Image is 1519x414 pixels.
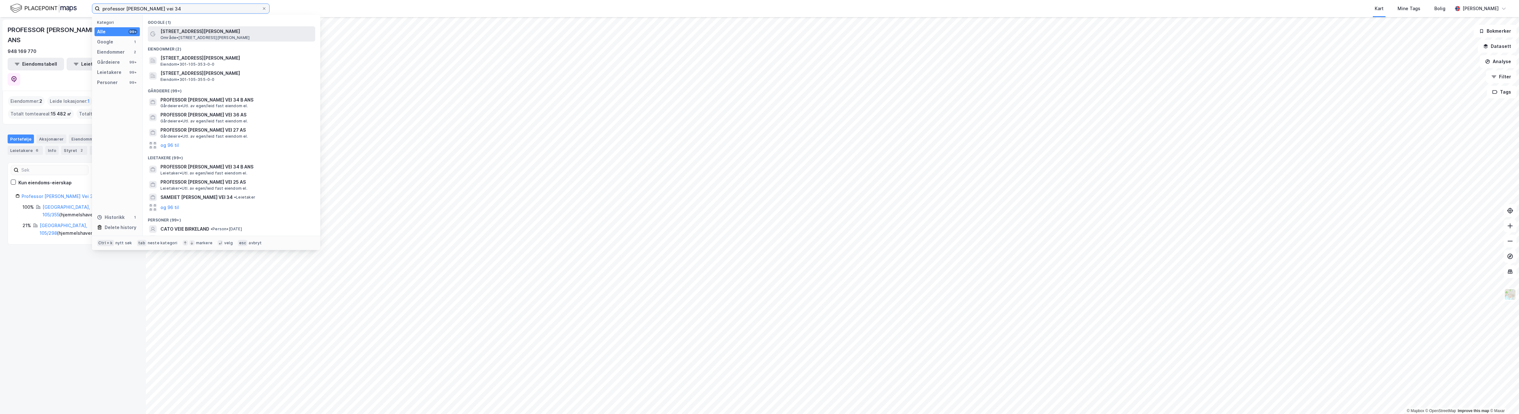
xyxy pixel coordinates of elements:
[1375,5,1384,12] div: Kart
[128,60,137,65] div: 99+
[1478,40,1516,53] button: Datasett
[1474,25,1516,37] button: Bokmerker
[160,204,179,211] button: og 96 til
[1434,5,1445,12] div: Bolig
[143,213,320,224] div: Personer (99+)
[160,96,313,104] span: PROFESSOR [PERSON_NAME] VEI 34 B ANS
[160,178,313,186] span: PROFESSOR [PERSON_NAME] VEI 25 AS
[160,163,313,171] span: PROFESSOR [PERSON_NAME] VEI 34 B ANS
[8,135,34,143] div: Portefølje
[238,240,248,246] div: esc
[18,179,72,187] div: Kun eiendoms-eierskap
[211,227,212,231] span: •
[39,97,42,105] span: 2
[100,4,262,13] input: Søk på adresse, matrikkel, gårdeiere, leietakere eller personer
[97,240,114,246] div: Ctrl + k
[128,29,137,34] div: 99+
[137,240,147,246] div: tab
[8,25,128,45] div: PROFESSOR [PERSON_NAME] VEI 34 B ANS
[1458,409,1489,413] a: Improve this map
[22,194,111,199] a: Professor [PERSON_NAME] Vei 34 B ANS
[97,58,120,66] div: Gårdeiere
[148,240,178,246] div: neste kategori
[19,165,88,175] input: Søk
[97,69,121,76] div: Leietakere
[1486,70,1516,83] button: Filter
[76,109,138,119] div: Totalt byggareal :
[36,135,66,143] div: Aksjonærer
[128,70,137,75] div: 99+
[1398,5,1420,12] div: Mine Tags
[90,146,133,155] div: Transaksjoner
[143,42,320,53] div: Eiendommer (2)
[1463,5,1499,12] div: [PERSON_NAME]
[160,62,215,67] span: Eiendom • 301-105-353-0-0
[143,83,320,95] div: Gårdeiere (99+)
[196,240,212,246] div: markere
[97,79,118,86] div: Personer
[160,171,247,176] span: Leietaker • Utl. av egen/leid fast eiendom el.
[67,58,123,70] button: Leietakertabell
[160,134,248,139] span: Gårdeiere • Utl. av egen/leid fast eiendom el.
[1487,86,1516,98] button: Tags
[224,240,233,246] div: velg
[1504,288,1516,300] img: Z
[1487,384,1519,414] iframe: Chat Widget
[160,69,313,77] span: [STREET_ADDRESS][PERSON_NAME]
[45,146,59,155] div: Info
[8,58,64,70] button: Eiendomstabell
[8,146,43,155] div: Leietakere
[40,222,130,237] div: ( hjemmelshaver )
[10,3,77,14] img: logo.f888ab2527a4732fd821a326f86c7f29.svg
[51,110,71,118] span: 15 482 ㎡
[160,186,247,191] span: Leietaker • Utl. av egen/leid fast eiendom el.
[160,225,209,233] span: CATO VEIE BIRKELAND
[97,48,125,56] div: Eiendommer
[132,49,137,55] div: 2
[1407,409,1424,413] a: Mapbox
[160,194,233,201] span: SAMEIET [PERSON_NAME] VEI 34
[234,195,236,200] span: •
[211,227,242,232] span: Person • [DATE]
[132,215,137,220] div: 1
[128,80,137,85] div: 99+
[160,77,215,82] span: Eiendom • 301-105-355-0-0
[115,240,132,246] div: nytt søk
[97,28,106,36] div: Alle
[42,204,90,217] a: [GEOGRAPHIC_DATA], 105/355
[8,96,45,106] div: Eiendommer :
[160,119,248,124] span: Gårdeiere • Utl. av egen/leid fast eiendom el.
[61,146,87,155] div: Styret
[105,224,136,231] div: Delete history
[160,126,313,134] span: PROFESSOR [PERSON_NAME] VEI 27 AS
[160,54,313,62] span: [STREET_ADDRESS][PERSON_NAME]
[160,141,179,149] button: og 96 til
[160,111,313,119] span: PROFESSOR [PERSON_NAME] VEI 36 AS
[23,222,31,229] div: 21%
[234,195,255,200] span: Leietaker
[249,240,262,246] div: avbryt
[34,147,40,154] div: 6
[97,214,125,221] div: Historikk
[42,203,130,219] div: ( hjemmelshaver )
[69,135,108,143] div: Eiendommer
[97,38,113,46] div: Google
[143,15,320,26] div: Google (1)
[1480,55,1516,68] button: Analyse
[97,20,140,25] div: Kategori
[132,39,137,44] div: 1
[8,48,36,55] div: 948 169 770
[160,235,206,243] span: [PERSON_NAME] VEE
[8,109,74,119] div: Totalt tomteareal :
[160,103,248,108] span: Gårdeiere • Utl. av egen/leid fast eiendom el.
[143,150,320,162] div: Leietakere (99+)
[40,223,87,236] a: [GEOGRAPHIC_DATA], 105/298
[23,203,34,211] div: 100%
[160,35,250,40] span: Område • [STREET_ADDRESS][PERSON_NAME]
[1425,409,1456,413] a: OpenStreetMap
[88,97,90,105] span: 1
[160,28,313,35] span: [STREET_ADDRESS][PERSON_NAME]
[47,96,92,106] div: Leide lokasjoner :
[78,147,85,154] div: 2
